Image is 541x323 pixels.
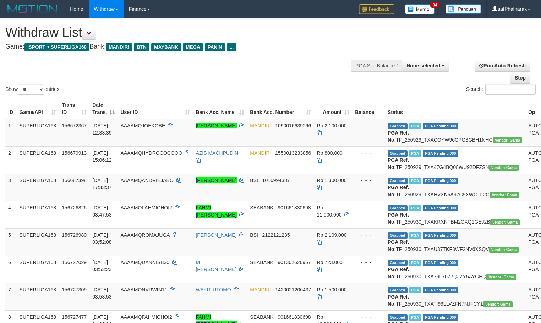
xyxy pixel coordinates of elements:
[17,228,59,256] td: SUPERLIGA168
[250,259,273,265] span: SEABANK
[355,286,382,293] div: - - -
[409,287,421,293] span: Marked by aafromsomean
[275,150,311,156] span: Copy 1550013233856 to clipboard
[409,150,421,157] span: Marked by aafsengchandara
[62,177,87,183] span: 156687398
[5,84,59,95] label: Show entries
[120,259,169,265] span: AAAAMQDANNISB30
[17,283,59,310] td: SUPERLIGA168
[493,137,523,143] span: Vendor URL: https://trx31.1velocity.biz
[5,43,354,50] h4: Game: Bank:
[92,150,112,163] span: [DATE] 15:06:12
[406,63,440,69] span: None selected
[250,232,258,238] span: BSI
[92,123,112,136] span: [DATE] 12:33:39
[355,177,382,184] div: - - -
[275,123,311,128] span: Copy 1090016639296 to clipboard
[423,314,458,321] span: PGA Pending
[17,99,59,119] th: Game/API: activate to sort column ascending
[5,228,17,256] td: 5
[5,4,59,14] img: MOTION_logo.png
[388,294,409,307] b: PGA Ref. No:
[388,178,408,184] span: Grabbed
[409,260,421,266] span: Marked by aafandaneth
[355,122,382,129] div: - - -
[385,174,525,201] td: TF_250929_TXAHVXN6A97C5XWG1L2G
[196,287,231,292] a: WAKIT UTOMO
[355,204,382,211] div: - - -
[388,130,409,143] b: PGA Ref. No:
[120,123,165,128] span: AAAAMQJOEKOBE
[489,247,519,253] span: Vendor URL: https://trx31.1velocity.biz
[485,84,536,95] input: Search:
[385,146,525,174] td: TF_250929_TXA47G4BQ08WU92DFZSN
[423,150,458,157] span: PGA Pending
[430,2,439,8] span: 34
[262,177,290,183] span: Copy 1016994387 to clipboard
[17,146,59,174] td: SUPERLIGA168
[250,287,271,292] span: MANDIRI
[62,314,87,320] span: 156727477
[423,232,458,239] span: PGA Pending
[355,313,382,321] div: - - -
[5,26,354,40] h1: Withdraw List
[92,205,112,218] span: [DATE] 03:47:53
[5,174,17,201] td: 3
[92,177,112,190] span: [DATE] 17:33:37
[385,256,525,283] td: TF_250930_TXA79L70Z7QJZY5AYGHQ
[196,232,236,238] a: [PERSON_NAME]
[385,119,525,147] td: TF_250929_TXACOYW96CPG3GBH1NHC
[388,239,409,252] b: PGA Ref. No:
[5,119,17,147] td: 1
[18,84,44,95] select: Showentries
[388,314,408,321] span: Grabbed
[355,231,382,239] div: - - -
[402,60,449,72] button: None selected
[92,259,112,272] span: [DATE] 03:53:23
[385,283,525,310] td: TF_250930_TXATI99LLVZFN7NJFCY1
[355,149,382,157] div: - - -
[120,177,173,183] span: AAAAMQANDRIEJABO
[275,287,311,292] span: Copy 1420021206437 to clipboard
[92,232,112,245] span: [DATE] 03:52:08
[247,99,314,119] th: Bank Acc. Number: activate to sort column ascending
[352,99,385,119] th: Balance
[317,177,346,183] span: Rp 1.300.000
[423,205,458,211] span: PGA Pending
[250,314,273,320] span: SEABANK
[62,232,87,238] span: 156726980
[409,178,421,184] span: Marked by aafsoycanthlai
[490,219,520,225] span: Vendor URL: https://trx31.1velocity.biz
[120,205,172,210] span: AAAAMQFAHMICHOI2
[250,150,271,156] span: MANDIRI
[205,43,225,51] span: PANIN
[5,256,17,283] td: 6
[388,150,408,157] span: Grabbed
[62,259,87,265] span: 156727029
[446,4,481,14] img: panduan.png
[388,260,408,266] span: Grabbed
[196,123,236,128] a: [PERSON_NAME]
[475,60,530,72] a: Run Auto-Refresh
[409,232,421,239] span: Marked by aafromsomean
[359,4,394,14] img: Feedback.jpg
[278,205,311,210] span: Copy 901661830698 to clipboard
[490,192,519,198] span: Vendor URL: https://trx31.1velocity.biz
[388,232,408,239] span: Grabbed
[151,43,181,51] span: MAYBANK
[317,287,346,292] span: Rp 1.500.000
[183,43,203,51] span: MEGA
[317,205,341,218] span: Rp 11.000.000
[489,165,519,171] span: Vendor URL: https://trx31.1velocity.biz
[120,287,167,292] span: AAAAMQNVRWIN11
[317,232,346,238] span: Rp 2.109.000
[388,287,408,293] span: Grabbed
[409,123,421,129] span: Marked by aafsengchandara
[196,205,236,218] a: FAHMI [PERSON_NAME]
[120,150,182,156] span: AAAAMQHYDROCOCOOO
[5,99,17,119] th: ID
[355,259,382,266] div: - - -
[120,232,169,238] span: AAAAMQROMAJUGA
[17,201,59,228] td: SUPERLIGA168
[17,119,59,147] td: SUPERLIGA168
